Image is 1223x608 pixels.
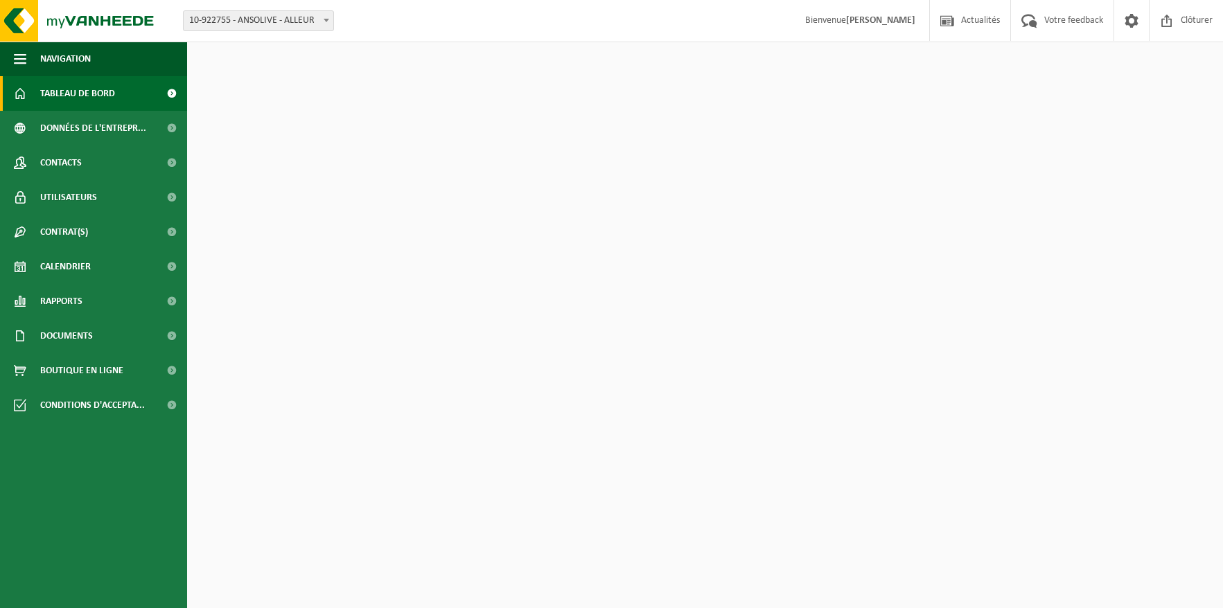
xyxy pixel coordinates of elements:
[40,388,145,422] span: Conditions d'accepta...
[40,111,146,145] span: Données de l'entrepr...
[183,10,334,31] span: 10-922755 - ANSOLIVE - ALLEUR
[40,180,97,215] span: Utilisateurs
[40,42,91,76] span: Navigation
[40,145,82,180] span: Contacts
[846,15,915,26] strong: [PERSON_NAME]
[40,353,123,388] span: Boutique en ligne
[40,284,82,319] span: Rapports
[40,76,115,111] span: Tableau de bord
[40,319,93,353] span: Documents
[40,215,88,249] span: Contrat(s)
[40,249,91,284] span: Calendrier
[184,11,333,30] span: 10-922755 - ANSOLIVE - ALLEUR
